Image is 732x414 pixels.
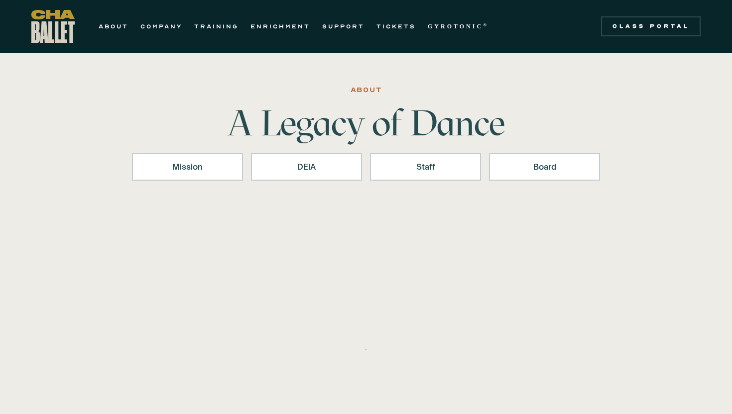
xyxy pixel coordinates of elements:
a: Class Portal [601,16,701,36]
a: ENRICHMENT [250,20,310,32]
div: Staff [383,161,468,173]
a: Staff [370,153,481,181]
a: COMPANY [140,20,182,32]
a: SUPPORT [322,20,365,32]
sup: ® [483,22,488,27]
a: TRAINING [194,20,239,32]
a: home [31,10,75,43]
a: GYROTONIC® [428,20,488,32]
div: DEIA [264,161,349,173]
strong: GYROTONIC [428,23,483,30]
a: DEIA [251,153,362,181]
div: Mission [145,161,230,173]
a: Mission [132,153,243,181]
a: TICKETS [376,20,416,32]
div: ABOUT [351,84,382,96]
a: Board [489,153,600,181]
h1: A Legacy of Dance [211,105,521,141]
a: ABOUT [99,20,128,32]
div: Class Portal [607,22,695,30]
div: Board [502,161,587,173]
